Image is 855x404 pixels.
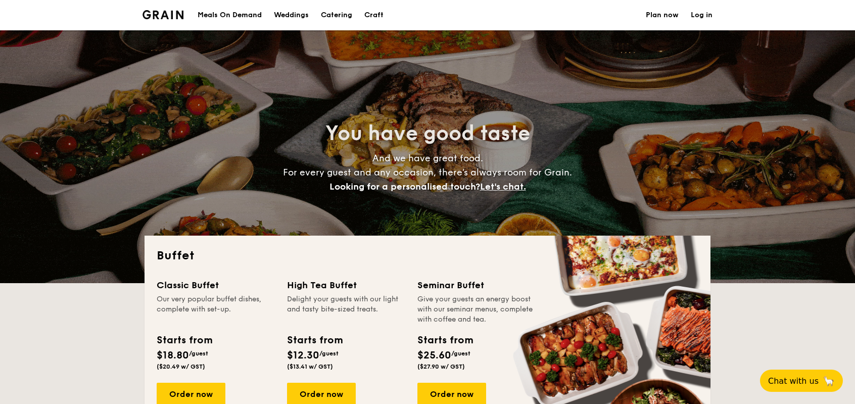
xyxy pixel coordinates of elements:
span: And we have great food. For every guest and any occasion, there’s always room for Grain. [283,153,572,192]
span: ($20.49 w/ GST) [157,363,205,370]
div: Starts from [157,333,212,348]
span: Looking for a personalised touch? [329,181,480,192]
h2: Buffet [157,248,698,264]
span: $18.80 [157,349,189,362]
span: ($27.90 w/ GST) [417,363,465,370]
span: /guest [319,350,339,357]
div: Give your guests an energy boost with our seminar menus, complete with coffee and tea. [417,294,536,325]
div: Starts from [417,333,472,348]
div: Seminar Buffet [417,278,536,292]
div: Starts from [287,333,342,348]
span: /guest [451,350,470,357]
div: Delight your guests with our light and tasty bite-sized treats. [287,294,405,325]
span: ($13.41 w/ GST) [287,363,333,370]
span: $12.30 [287,349,319,362]
a: Logotype [142,10,183,19]
span: $25.60 [417,349,451,362]
button: Chat with us🦙 [760,370,843,392]
span: /guest [189,350,208,357]
span: 🦙 [823,375,835,387]
span: Chat with us [768,376,819,386]
div: High Tea Buffet [287,278,405,292]
img: Grain [142,10,183,19]
span: Let's chat. [480,181,526,192]
div: Classic Buffet [157,278,275,292]
div: Our very popular buffet dishes, complete with set-up. [157,294,275,325]
span: You have good taste [325,121,530,146]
